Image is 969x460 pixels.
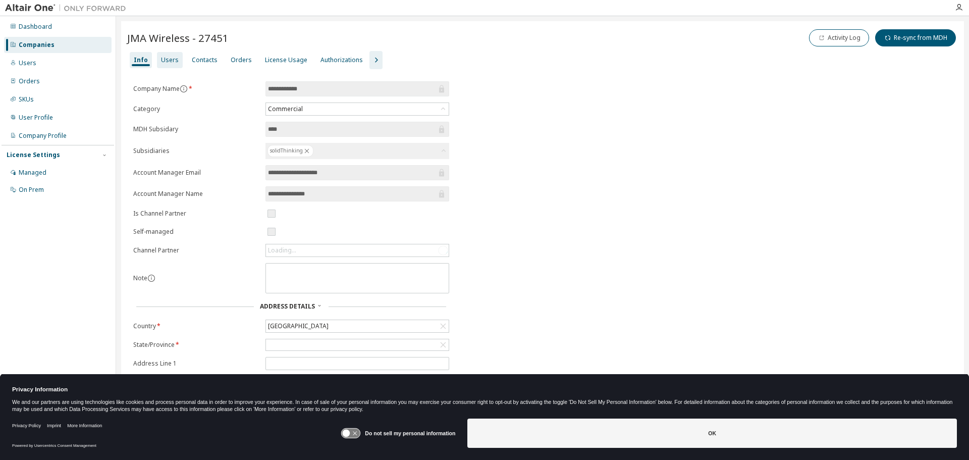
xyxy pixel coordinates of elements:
div: User Profile [19,114,53,122]
div: Info [134,56,148,64]
div: Loading... [268,246,296,254]
div: Companies [19,41,55,49]
button: Activity Log [809,29,869,46]
div: Loading... [266,244,449,257]
button: information [180,85,188,93]
div: Users [19,59,36,67]
div: [GEOGRAPHIC_DATA] [266,321,330,332]
div: License Settings [7,151,60,159]
div: Contacts [192,56,218,64]
div: On Prem [19,186,44,194]
label: Note [133,274,147,282]
div: Commercial [266,104,304,115]
label: Is Channel Partner [133,210,259,218]
div: Managed [19,169,46,177]
div: SKUs [19,95,34,104]
div: Commercial [266,103,449,115]
div: Users [161,56,179,64]
button: information [147,274,155,282]
label: Address Line 1 [133,360,259,368]
label: Account Manager Name [133,190,259,198]
label: Country [133,322,259,330]
div: Dashboard [19,23,52,31]
div: solidThinking [267,145,313,157]
button: Re-sync from MDH [875,29,956,46]
div: Company Profile [19,132,67,140]
div: Orders [231,56,252,64]
label: Subsidiaries [133,147,259,155]
label: State/Province [133,341,259,349]
div: [GEOGRAPHIC_DATA] [266,320,449,332]
div: solidThinking [265,143,449,159]
span: JMA Wireless - 27451 [127,31,229,45]
label: Company Name [133,85,259,93]
label: MDH Subsidary [133,125,259,133]
img: Altair One [5,3,131,13]
label: Account Manager Email [133,169,259,177]
div: License Usage [265,56,307,64]
div: Orders [19,77,40,85]
label: Self-managed [133,228,259,236]
label: Channel Partner [133,246,259,254]
div: Authorizations [320,56,363,64]
span: Address Details [260,302,315,311]
label: Category [133,105,259,113]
